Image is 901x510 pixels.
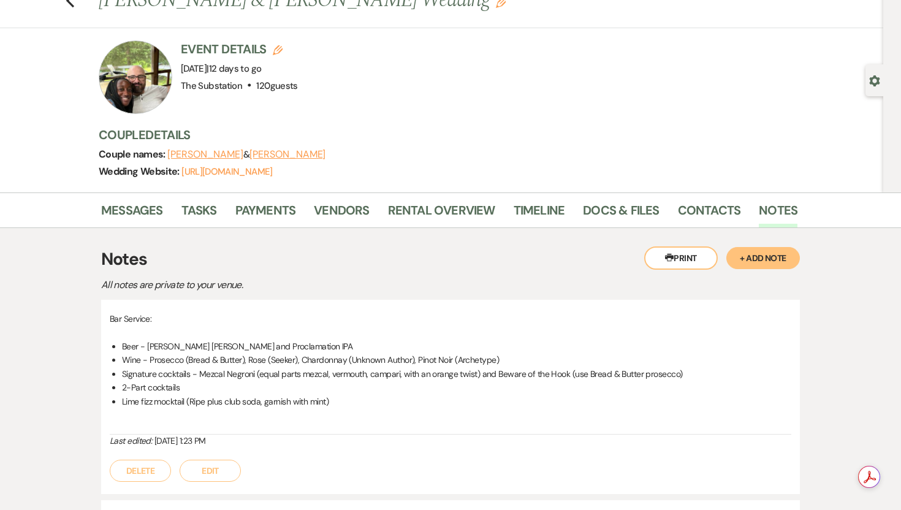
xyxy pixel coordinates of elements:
h3: Couple Details [99,126,785,143]
button: Edit [180,460,241,482]
h3: Notes [101,246,800,272]
span: Couple names: [99,148,167,161]
span: Lime fizz mocktail (Ripe plus club soda, garnish with mint) [122,396,329,407]
button: Delete [110,460,171,482]
span: 12 days to go [209,63,262,75]
span: | [207,63,261,75]
button: + Add Note [726,247,800,269]
span: Wine - Prosecco (Bread & Butter), Rose (Seeker), Chardonnay (Unknown Author), Pinot Noir (Archetype) [122,354,499,365]
a: Rental Overview [388,200,495,227]
span: 2-Part cocktails [122,382,180,393]
span: Signature cocktails - Mezcal Negroni (equal parts mezcal, vermouth, campari, with an orange twist... [122,368,682,379]
span: [DATE] [181,63,261,75]
span: & [167,148,325,161]
a: Docs & Files [583,200,659,227]
p: All notes are private to your venue. [101,277,530,293]
div: [DATE] 1:23 PM [110,435,791,447]
a: Payments [235,200,296,227]
p: Bar Service: [110,312,791,325]
i: Last edited: [110,435,152,446]
button: Print [644,246,718,270]
a: Timeline [514,200,565,227]
button: [PERSON_NAME] [167,150,243,159]
a: Contacts [678,200,741,227]
a: Messages [101,200,163,227]
span: Wedding Website: [99,165,181,178]
a: Vendors [314,200,369,227]
a: Tasks [181,200,217,227]
button: [PERSON_NAME] [249,150,325,159]
h3: Event Details [181,40,298,58]
button: Open lead details [869,74,880,86]
a: Notes [759,200,797,227]
a: [URL][DOMAIN_NAME] [181,166,272,178]
span: Beer - [PERSON_NAME] [PERSON_NAME] and Proclamation IPA [122,341,352,352]
span: The Substation [181,80,242,92]
span: 120 guests [256,80,297,92]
